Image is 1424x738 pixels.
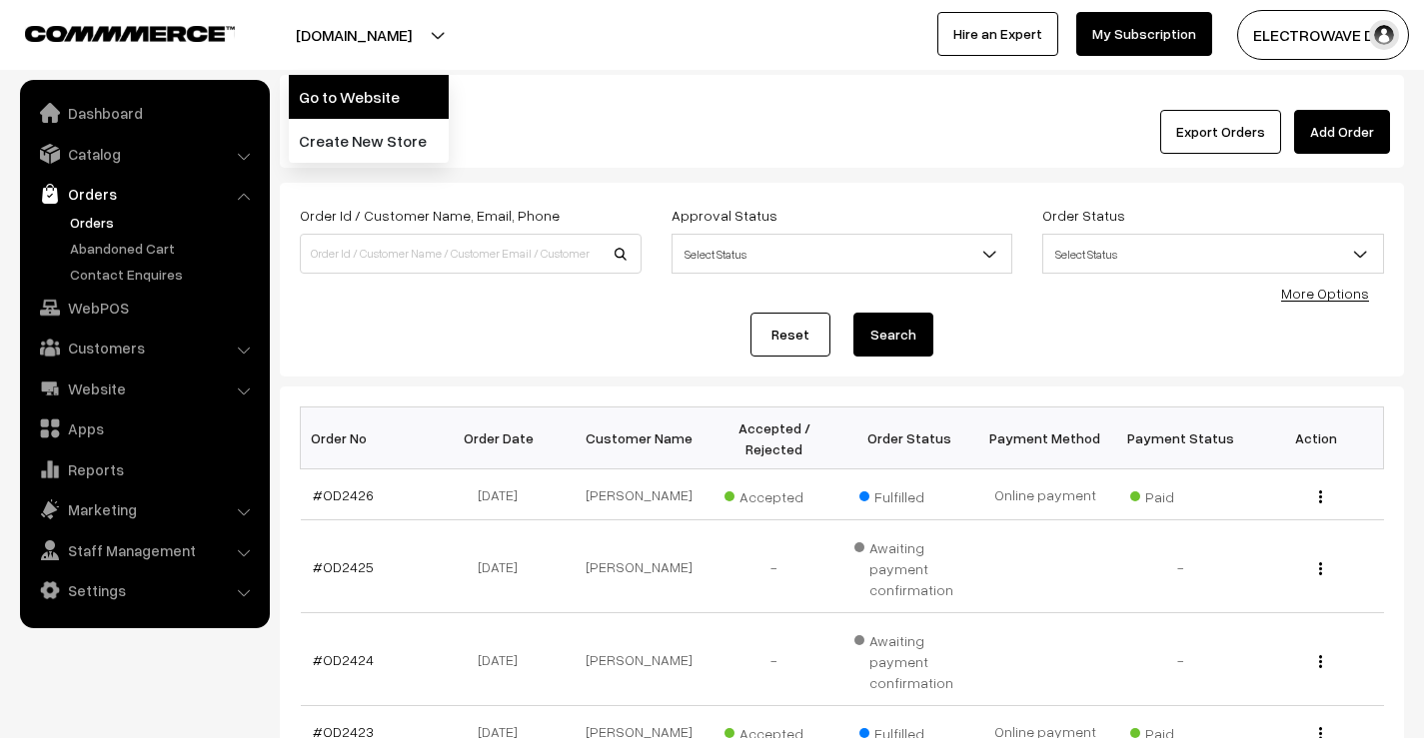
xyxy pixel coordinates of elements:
a: Dashboard [25,95,263,131]
a: COMMMERCE [25,20,200,44]
span: Awaiting payment confirmation [854,625,966,693]
td: [PERSON_NAME] [572,613,708,706]
label: Approval Status [672,205,777,226]
label: Order Id / Customer Name, Email, Phone [300,205,560,226]
th: Accepted / Rejected [707,407,842,469]
h2: Orders [294,116,640,147]
a: Website [25,370,263,406]
label: Order Status [1042,205,1125,226]
th: Order Status [842,407,978,469]
span: Select Status [673,237,1012,272]
a: Contact Enquires [65,264,263,285]
td: Online payment [977,469,1113,520]
a: Orders [65,212,263,233]
th: Customer Name [572,407,708,469]
button: Search [853,313,933,357]
a: Orders [25,176,263,212]
span: Select Status [1043,237,1383,272]
th: Payment Method [977,407,1113,469]
td: - [1113,520,1249,613]
a: #OD2424 [313,651,374,668]
a: Reports [25,451,263,487]
a: More Options [1281,285,1369,302]
span: Fulfilled [859,481,959,507]
a: Catalog [25,136,263,172]
a: Go to Website [289,75,449,119]
td: [DATE] [436,469,572,520]
a: Staff Management [25,532,263,568]
td: [DATE] [436,613,572,706]
div: / [294,89,1390,110]
img: user [1369,20,1399,50]
th: Payment Status [1113,407,1249,469]
button: Export Orders [1160,110,1281,154]
img: Menu [1319,655,1322,668]
th: Order Date [436,407,572,469]
span: Awaiting payment confirmation [854,532,966,600]
a: Hire an Expert [937,12,1058,56]
td: - [707,520,842,613]
a: Customers [25,330,263,366]
a: #OD2426 [313,486,374,503]
td: - [707,613,842,706]
td: [DATE] [436,520,572,613]
img: Menu [1319,562,1322,575]
th: Order No [301,407,437,469]
a: Abandoned Cart [65,238,263,259]
a: Marketing [25,491,263,527]
img: COMMMERCE [25,26,235,41]
a: Apps [25,410,263,446]
a: Create New Store [289,119,449,163]
th: Action [1248,407,1384,469]
a: #OD2425 [313,558,374,575]
button: ELECTROWAVE DE… [1237,10,1409,60]
td: - [1113,613,1249,706]
span: Select Status [672,234,1013,274]
button: [DOMAIN_NAME] [226,10,482,60]
a: Add Order [1294,110,1390,154]
td: [PERSON_NAME] [572,469,708,520]
a: Reset [750,313,830,357]
a: My Subscription [1076,12,1212,56]
input: Order Id / Customer Name / Customer Email / Customer Phone [300,234,642,274]
a: WebPOS [25,290,263,326]
span: Paid [1130,481,1230,507]
img: Menu [1319,490,1322,503]
td: [PERSON_NAME] [572,520,708,613]
span: Select Status [1042,234,1384,274]
span: Accepted [724,481,824,507]
a: Settings [25,572,263,608]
